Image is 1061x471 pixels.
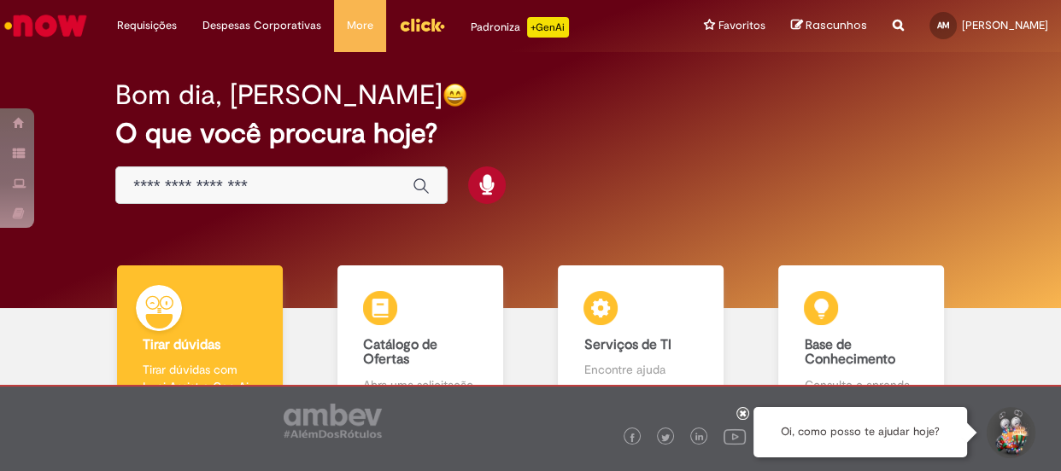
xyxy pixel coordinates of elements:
img: logo_footer_facebook.png [628,433,636,442]
span: Despesas Corporativas [202,17,321,34]
b: Catálogo de Ofertas [363,336,437,369]
img: logo_footer_youtube.png [724,425,746,447]
p: Encontre ajuda [583,361,697,378]
span: Rascunhos [806,17,867,33]
span: [PERSON_NAME] [962,18,1048,32]
img: happy-face.png [443,83,467,108]
p: Consulte e aprenda [804,376,917,393]
span: Requisições [117,17,177,34]
a: Catálogo de Ofertas Abra uma solicitação [310,265,530,413]
span: AM [937,20,950,31]
p: Tirar dúvidas com Lupi Assist e Gen Ai [143,361,256,395]
div: Padroniza [471,17,569,38]
img: click_logo_yellow_360x200.png [399,12,445,38]
a: Base de Conhecimento Consulte e aprenda [751,265,971,413]
img: logo_footer_ambev_rotulo_gray.png [284,404,382,438]
img: logo_footer_linkedin.png [695,433,704,443]
a: Tirar dúvidas Tirar dúvidas com Lupi Assist e Gen Ai [90,265,310,413]
button: Iniciar Conversa de Suporte [984,407,1035,458]
p: Abra uma solicitação [363,376,477,393]
b: Base de Conhecimento [804,336,894,369]
span: Favoritos [718,17,765,34]
img: logo_footer_twitter.png [661,433,670,442]
h2: Bom dia, [PERSON_NAME] [115,80,443,110]
img: ServiceNow [2,9,90,43]
b: Tirar dúvidas [143,336,220,353]
p: +GenAi [527,17,569,38]
h2: O que você procura hoje? [115,119,945,148]
a: Rascunhos [791,18,867,34]
span: More [347,17,373,34]
b: Serviços de TI [583,336,671,353]
div: Oi, como posso te ajudar hoje? [753,407,967,457]
a: Serviços de TI Encontre ajuda [530,265,751,413]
